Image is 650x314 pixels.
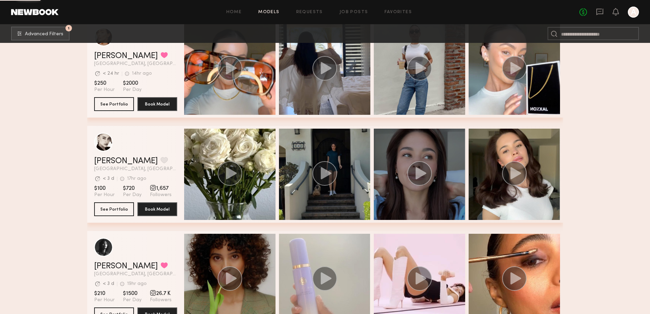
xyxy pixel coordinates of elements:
span: $1500 [123,290,142,297]
span: $210 [94,290,115,297]
button: See Portfolio [94,97,134,111]
a: Favorites [385,10,412,15]
span: $720 [123,185,142,192]
span: $250 [94,80,115,87]
a: Home [226,10,242,15]
div: 17hr ago [127,176,146,181]
span: Followers [150,297,172,303]
div: 14hr ago [132,71,152,76]
span: [GEOGRAPHIC_DATA], [GEOGRAPHIC_DATA] [94,272,177,277]
button: Book Model [137,202,177,216]
span: Per Day [123,297,142,303]
span: $100 [94,185,115,192]
div: 19hr ago [127,281,147,286]
span: Per Day [123,87,142,93]
a: [PERSON_NAME] [94,262,158,270]
a: Models [258,10,279,15]
span: Advanced Filters [25,32,63,37]
button: Book Model [137,97,177,111]
div: < 24 hr [103,71,119,76]
button: 1Advanced Filters [11,27,70,40]
span: $2000 [123,80,142,87]
div: < 3 d [103,176,114,181]
a: Requests [296,10,323,15]
span: 1,657 [150,185,172,192]
div: < 3 d [103,281,114,286]
a: Job Posts [340,10,368,15]
a: [PERSON_NAME] [94,157,158,165]
span: Followers [150,192,172,198]
a: A [628,7,639,18]
a: [PERSON_NAME] [94,52,158,60]
span: Per Day [123,192,142,198]
button: See Portfolio [94,202,134,216]
span: Per Hour [94,297,115,303]
span: Per Hour [94,87,115,93]
span: 26.7 K [150,290,172,297]
span: [GEOGRAPHIC_DATA], [GEOGRAPHIC_DATA] [94,167,177,172]
span: [GEOGRAPHIC_DATA], [GEOGRAPHIC_DATA] [94,62,177,66]
span: 1 [68,27,70,30]
span: Per Hour [94,192,115,198]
